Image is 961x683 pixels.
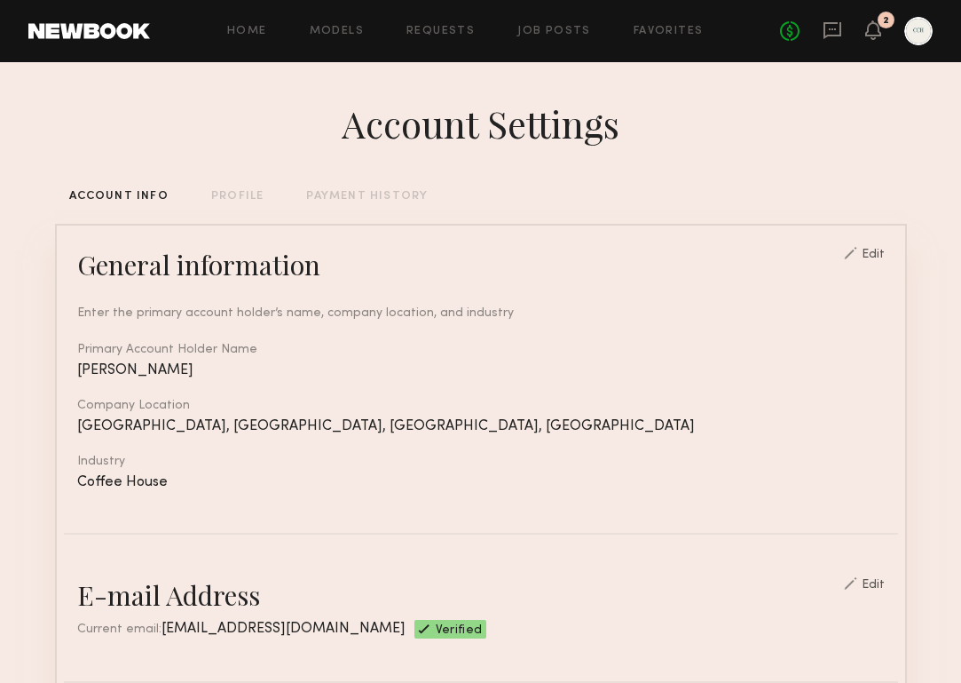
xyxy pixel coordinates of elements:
[862,249,885,261] div: Edit
[77,475,885,490] div: Coffee House
[77,247,320,282] div: General information
[406,26,475,37] a: Requests
[77,304,885,322] div: Enter the primary account holder’s name, company location, and industry
[77,419,885,434] div: [GEOGRAPHIC_DATA], [GEOGRAPHIC_DATA], [GEOGRAPHIC_DATA], [GEOGRAPHIC_DATA]
[77,344,885,356] div: Primary Account Holder Name
[436,624,483,639] span: Verified
[77,620,406,639] div: Current email:
[306,191,428,203] div: PAYMENT HISTORY
[227,26,267,37] a: Home
[77,456,885,468] div: Industry
[310,26,364,37] a: Models
[634,26,704,37] a: Favorites
[342,99,619,148] div: Account Settings
[77,363,885,378] div: [PERSON_NAME]
[517,26,591,37] a: Job Posts
[77,400,885,412] div: Company Location
[69,191,169,203] div: ACCOUNT INFO
[211,191,264,203] div: PROFILE
[883,16,889,26] div: 2
[77,577,260,613] div: E-mail Address
[862,579,885,592] div: Edit
[161,622,406,636] span: [EMAIL_ADDRESS][DOMAIN_NAME]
